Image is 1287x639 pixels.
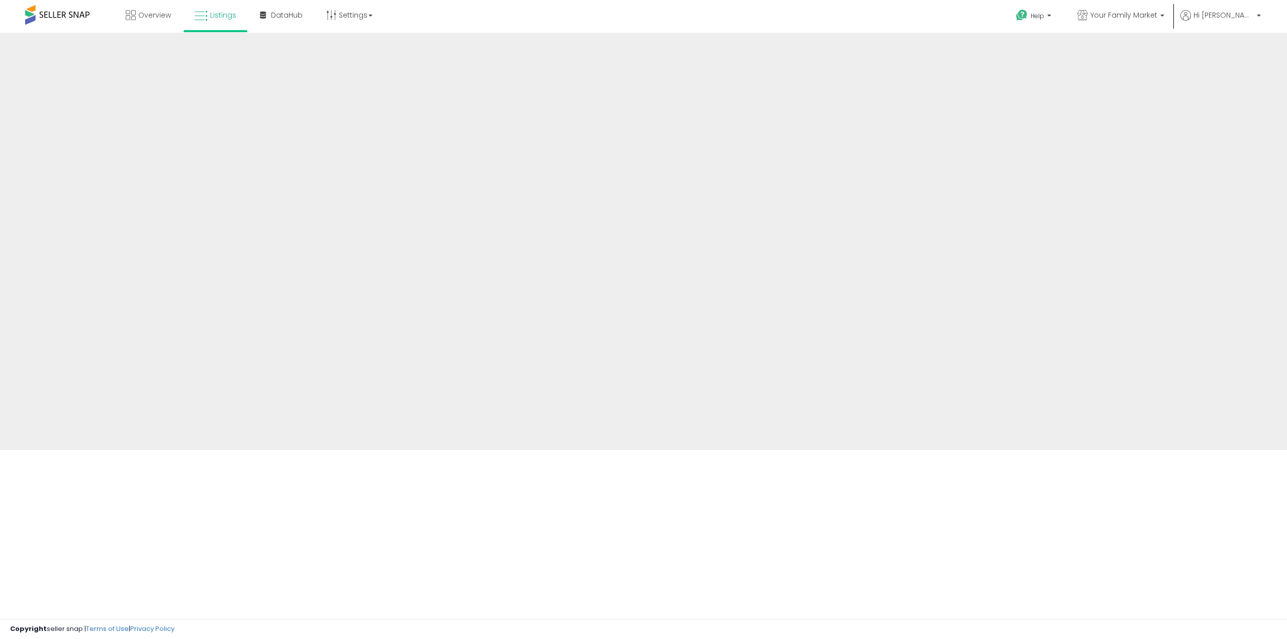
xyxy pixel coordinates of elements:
span: Overview [138,10,171,20]
a: Hi [PERSON_NAME] [1180,10,1261,33]
span: Listings [210,10,236,20]
span: Your Family Market [1090,10,1157,20]
span: DataHub [271,10,303,20]
i: Get Help [1016,9,1028,22]
a: Help [1008,2,1061,33]
span: Hi [PERSON_NAME] [1193,10,1254,20]
span: Help [1031,12,1044,20]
